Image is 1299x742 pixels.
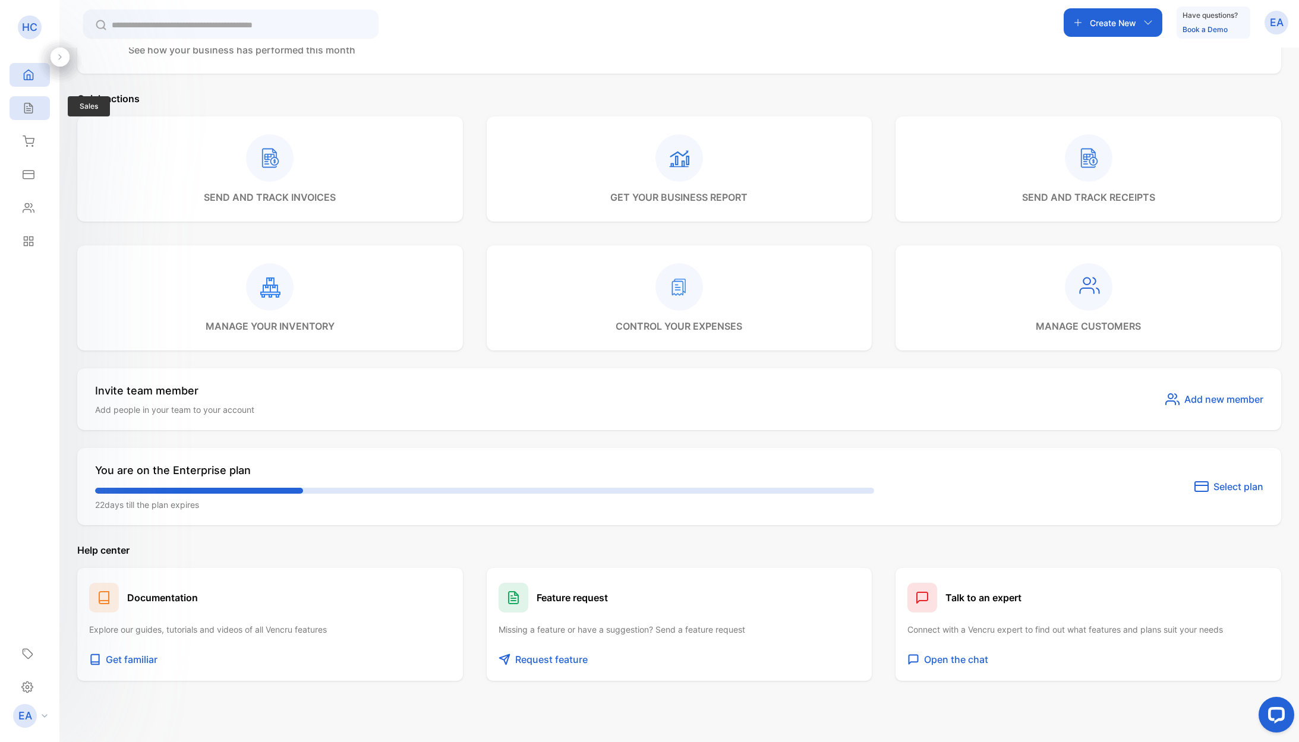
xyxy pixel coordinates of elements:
[95,403,254,416] p: Add people in your team to your account
[95,462,874,478] p: You are on the Enterprise plan
[77,543,1281,557] p: Help center
[77,91,1281,106] p: Quick actions
[68,96,110,116] span: Sales
[95,383,254,399] p: Invite team member
[204,190,336,204] p: send and track invoices
[106,652,157,667] p: Get familiar
[1265,8,1288,37] button: EA
[1036,319,1141,333] p: manage customers
[616,319,742,333] p: control your expenses
[89,649,451,669] button: Get familiar
[515,652,588,667] p: Request feature
[945,591,1021,605] h1: Talk to an expert
[22,20,37,35] p: HC
[907,649,1269,669] button: Open the chat
[1165,392,1263,406] button: Add new member
[1270,15,1284,30] p: EA
[1194,479,1263,494] button: Select plan
[127,591,198,605] h1: Documentation
[924,652,988,667] p: Open the chat
[128,43,355,57] p: See how your business has performed this month
[1064,8,1162,37] button: Create New
[206,319,335,333] p: manage your inventory
[1090,17,1136,29] p: Create New
[537,591,608,605] h1: Feature request
[499,649,860,669] button: Request feature
[1022,190,1155,204] p: send and track receipts
[499,623,860,636] p: Missing a feature or have a suggestion? Send a feature request
[1183,25,1228,34] a: Book a Demo
[1183,10,1238,21] p: Have questions?
[1213,479,1263,494] span: Select plan
[18,708,32,724] p: EA
[89,623,451,636] p: Explore our guides, tutorials and videos of all Vencru features
[95,498,874,511] p: 22 days till the plan expires
[1249,692,1299,742] iframe: LiveChat chat widget
[907,623,1269,636] p: Connect with a Vencru expert to find out what features and plans suit your needs
[610,190,748,204] p: get your business report
[1184,392,1263,406] span: Add new member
